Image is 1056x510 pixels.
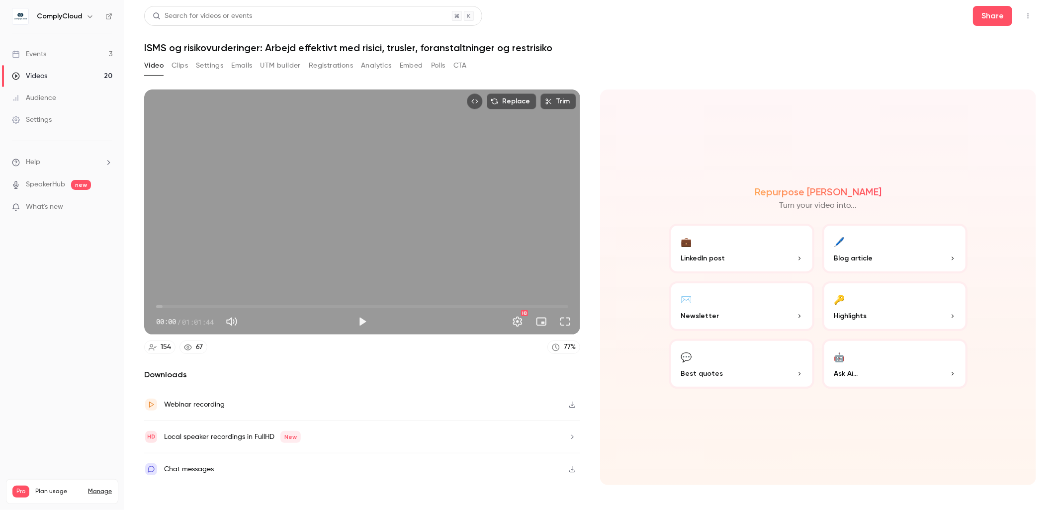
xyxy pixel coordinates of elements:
[400,58,423,74] button: Embed
[12,71,47,81] div: Videos
[822,339,968,389] button: 🤖Ask Ai...
[88,488,112,496] a: Manage
[144,340,176,354] a: 154
[26,179,65,190] a: SpeakerHub
[12,115,52,125] div: Settings
[681,253,725,263] span: LinkedIn post
[164,463,214,475] div: Chat messages
[973,6,1012,26] button: Share
[822,224,968,273] button: 🖊️Blog article
[156,317,214,327] div: 00:00
[834,311,867,321] span: Highlights
[681,349,692,364] div: 💬
[144,42,1036,54] h1: ISMS og risikovurderinger: Arbejd effektivt med risici, trusler, foranstaltninger og restrisiko
[231,58,252,74] button: Emails
[164,399,225,411] div: Webinar recording
[834,253,873,263] span: Blog article
[361,58,392,74] button: Analytics
[156,317,176,327] span: 00:00
[669,339,814,389] button: 💬Best quotes
[35,488,82,496] span: Plan usage
[12,93,56,103] div: Audience
[280,431,301,443] span: New
[681,368,723,379] span: Best quotes
[487,93,536,109] button: Replace
[172,58,188,74] button: Clips
[508,312,528,332] button: Settings
[547,340,580,354] a: 77%
[12,8,28,24] img: ComplyCloud
[12,49,46,59] div: Events
[222,312,242,332] button: Mute
[261,58,301,74] button: UTM builder
[669,224,814,273] button: 💼LinkedIn post
[834,234,845,249] div: 🖊️
[196,342,203,352] div: 67
[681,311,719,321] span: Newsletter
[309,58,353,74] button: Registrations
[564,342,576,352] div: 77 %
[100,203,112,212] iframe: Noticeable Trigger
[26,202,63,212] span: What's new
[37,11,82,21] h6: ComplyCloud
[780,200,857,212] p: Turn your video into...
[681,234,692,249] div: 💼
[834,368,858,379] span: Ask Ai...
[12,486,29,498] span: Pro
[755,186,881,198] h2: Repurpose [PERSON_NAME]
[161,342,171,352] div: 154
[352,312,372,332] button: Play
[177,317,181,327] span: /
[834,291,845,307] div: 🔑
[540,93,576,109] button: Trim
[153,11,252,21] div: Search for videos or events
[196,58,223,74] button: Settings
[12,157,112,168] li: help-dropdown-opener
[669,281,814,331] button: ✉️Newsletter
[144,369,580,381] h2: Downloads
[453,58,467,74] button: CTA
[681,291,692,307] div: ✉️
[144,58,164,74] button: Video
[26,157,40,168] span: Help
[834,349,845,364] div: 🤖
[71,180,91,190] span: new
[182,317,214,327] span: 01:01:44
[1020,8,1036,24] button: Top Bar Actions
[521,310,528,316] div: HD
[531,312,551,332] button: Turn on miniplayer
[555,312,575,332] button: Full screen
[164,431,301,443] div: Local speaker recordings in FullHD
[431,58,445,74] button: Polls
[822,281,968,331] button: 🔑Highlights
[179,340,207,354] a: 67
[467,93,483,109] button: Embed video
